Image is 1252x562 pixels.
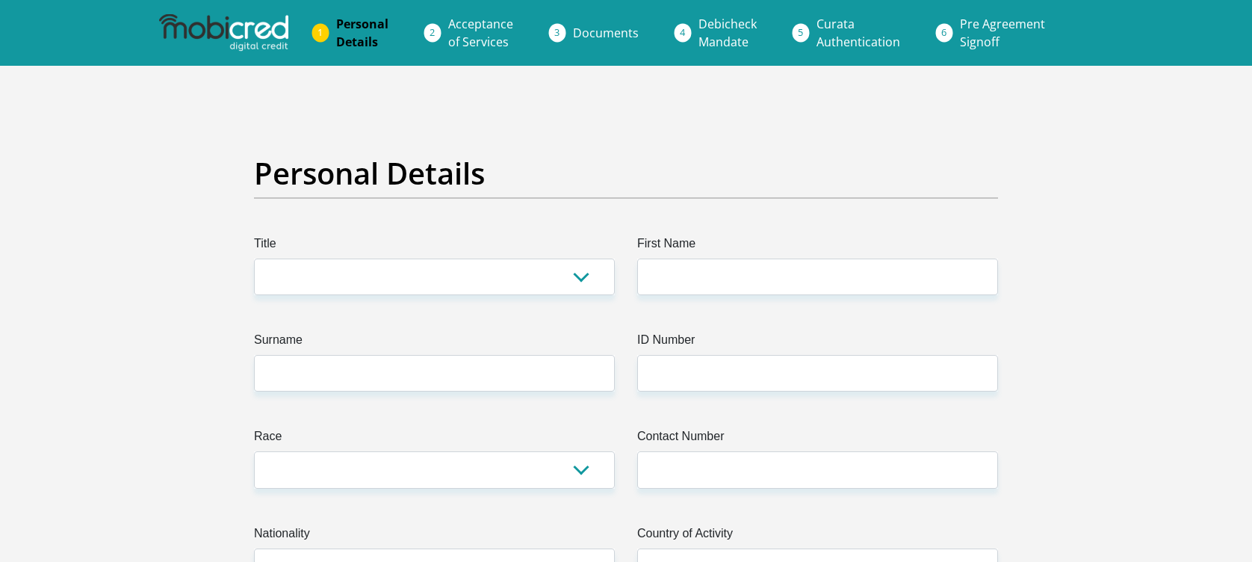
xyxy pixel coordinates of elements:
a: CurataAuthentication [805,9,912,57]
label: Contact Number [637,427,998,451]
span: Pre Agreement Signoff [960,16,1045,50]
span: Acceptance of Services [448,16,513,50]
label: Race [254,427,615,451]
span: Personal Details [336,16,388,50]
label: Nationality [254,525,615,549]
span: Curata Authentication [816,16,900,50]
h2: Personal Details [254,155,998,191]
input: First Name [637,259,998,295]
img: mobicred logo [159,14,288,52]
input: Contact Number [637,451,998,488]
label: Title [254,235,615,259]
label: Country of Activity [637,525,998,549]
input: ID Number [637,355,998,392]
a: Documents [561,18,651,48]
label: ID Number [637,331,998,355]
a: Pre AgreementSignoff [948,9,1057,57]
span: Debicheck Mandate [698,16,757,50]
input: Surname [254,355,615,392]
a: DebicheckMandate [687,9,769,57]
label: Surname [254,331,615,355]
a: Acceptanceof Services [436,9,525,57]
span: Documents [573,25,639,41]
a: PersonalDetails [324,9,400,57]
label: First Name [637,235,998,259]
